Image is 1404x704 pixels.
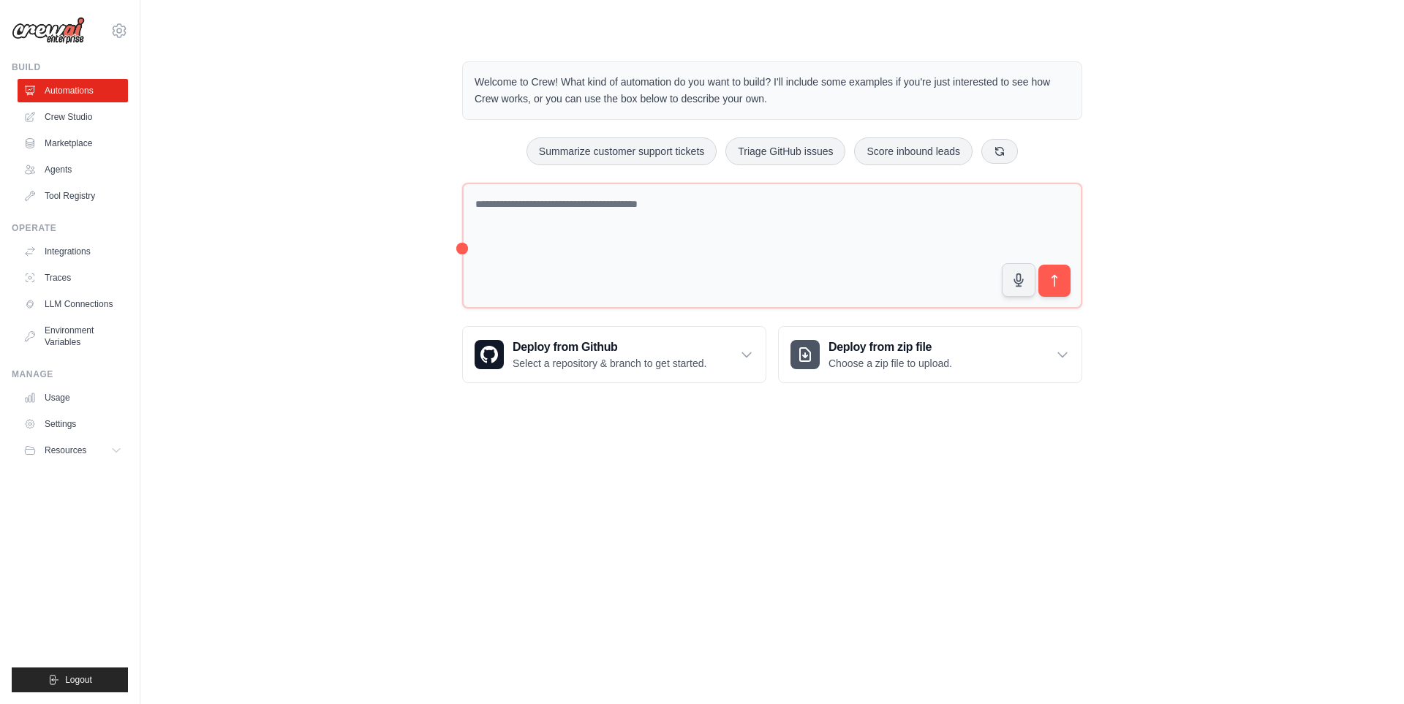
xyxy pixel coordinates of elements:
[829,338,952,356] h3: Deploy from zip file
[18,240,128,263] a: Integrations
[1331,634,1404,704] iframe: Chat Widget
[12,61,128,73] div: Build
[18,132,128,155] a: Marketplace
[526,137,717,165] button: Summarize customer support tickets
[475,74,1070,107] p: Welcome to Crew! What kind of automation do you want to build? I'll include some examples if you'...
[18,266,128,289] a: Traces
[513,338,706,356] h3: Deploy from Github
[18,105,128,129] a: Crew Studio
[854,137,973,165] button: Score inbound leads
[829,356,952,371] p: Choose a zip file to upload.
[12,368,128,380] div: Manage
[12,17,85,45] img: Logo
[45,444,86,456] span: Resources
[65,674,92,686] span: Logout
[725,137,845,165] button: Triage GitHub issues
[12,667,128,692] button: Logout
[18,412,128,436] a: Settings
[18,79,128,102] a: Automations
[18,386,128,409] a: Usage
[18,158,128,181] a: Agents
[18,439,128,462] button: Resources
[18,184,128,208] a: Tool Registry
[12,222,128,234] div: Operate
[18,319,128,354] a: Environment Variables
[513,356,706,371] p: Select a repository & branch to get started.
[18,292,128,316] a: LLM Connections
